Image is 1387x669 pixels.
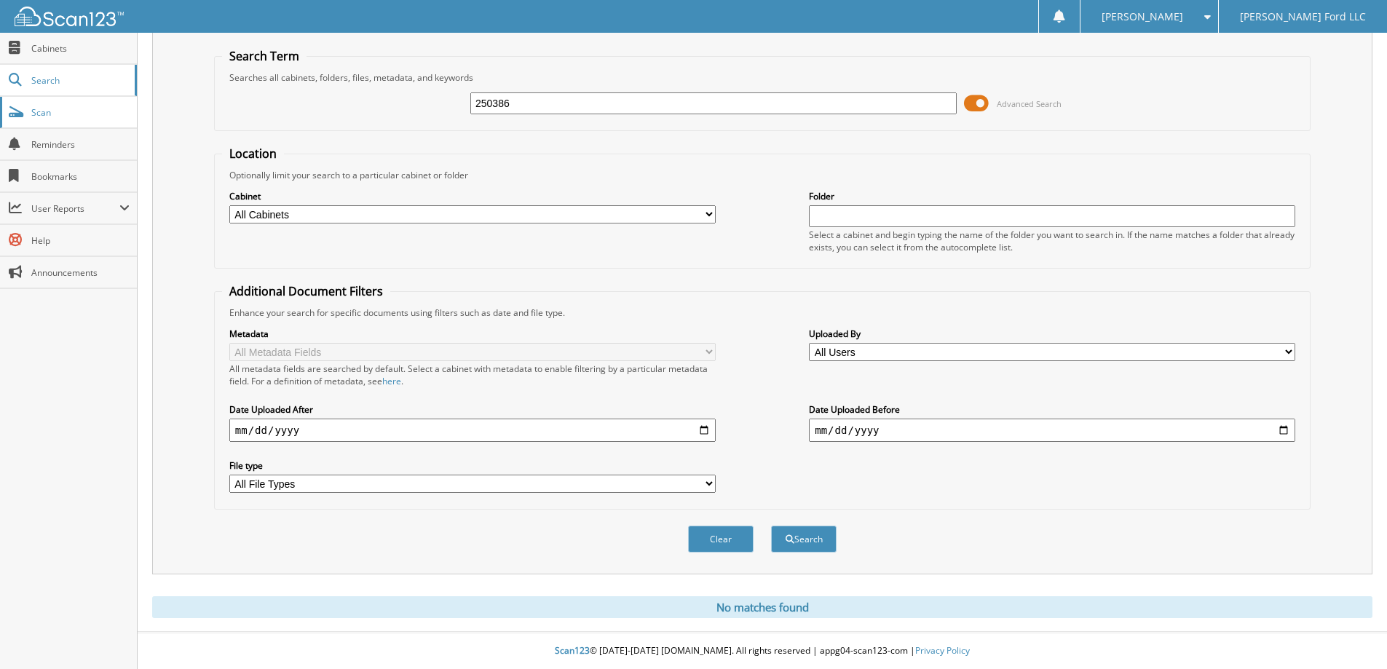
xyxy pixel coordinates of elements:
[222,169,1303,181] div: Optionally limit your search to a particular cabinet or folder
[809,229,1295,253] div: Select a cabinet and begin typing the name of the folder you want to search in. If the name match...
[229,403,716,416] label: Date Uploaded After
[31,138,130,151] span: Reminders
[152,596,1372,618] div: No matches found
[382,375,401,387] a: here
[15,7,124,26] img: scan123-logo-white.svg
[809,419,1295,442] input: end
[31,74,127,87] span: Search
[222,306,1303,319] div: Enhance your search for specific documents using filters such as date and file type.
[809,328,1295,340] label: Uploaded By
[809,190,1295,202] label: Folder
[31,170,130,183] span: Bookmarks
[229,328,716,340] label: Metadata
[222,146,284,162] legend: Location
[555,644,590,657] span: Scan123
[1102,12,1183,21] span: [PERSON_NAME]
[915,644,970,657] a: Privacy Policy
[222,48,307,64] legend: Search Term
[1314,599,1387,669] iframe: Chat Widget
[222,71,1303,84] div: Searches all cabinets, folders, files, metadata, and keywords
[229,459,716,472] label: File type
[1240,12,1366,21] span: [PERSON_NAME] Ford LLC
[997,98,1062,109] span: Advanced Search
[809,403,1295,416] label: Date Uploaded Before
[31,106,130,119] span: Scan
[31,266,130,279] span: Announcements
[31,42,130,55] span: Cabinets
[138,633,1387,669] div: © [DATE]-[DATE] [DOMAIN_NAME]. All rights reserved | appg04-scan123-com |
[31,202,119,215] span: User Reports
[229,190,716,202] label: Cabinet
[771,526,837,553] button: Search
[229,363,716,387] div: All metadata fields are searched by default. Select a cabinet with metadata to enable filtering b...
[229,419,716,442] input: start
[222,283,390,299] legend: Additional Document Filters
[688,526,754,553] button: Clear
[31,234,130,247] span: Help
